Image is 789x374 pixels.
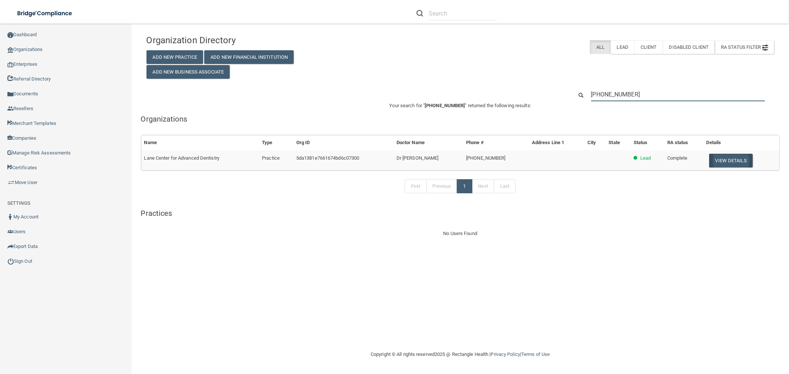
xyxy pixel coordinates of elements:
[529,135,584,150] th: Address Line 1
[146,35,348,45] h4: Organization Directory
[7,47,13,53] img: organization-icon.f8decf85.png
[7,91,13,97] img: icon-documents.8dae5593.png
[709,154,753,167] button: View Details
[7,106,13,112] img: ic_reseller.de258add.png
[146,65,230,79] button: Add New Business Associate
[667,155,688,161] span: Complete
[584,135,606,150] th: City
[663,40,715,54] label: Disabled Client
[721,44,768,50] span: RA Status Filter
[491,351,520,357] a: Privacy Policy
[293,135,394,150] th: Org ID
[141,229,780,238] div: No Users Found
[457,179,472,193] a: 1
[7,32,13,38] img: ic_dashboard_dark.d01f4a41.png
[296,155,359,161] span: 5da1381e7661674bd6c07300
[7,214,13,220] img: ic_user_dark.df1a06c3.png
[429,7,496,20] input: Search
[640,154,651,163] p: Lead
[7,179,15,186] img: briefcase.64adab9b.png
[141,101,780,110] p: Your search for " " returned the following results:
[591,88,765,101] input: Search
[7,258,14,265] img: ic_power_dark.7ecde6b1.png
[146,50,203,64] button: Add New Practice
[7,199,30,208] label: SETTINGS
[425,103,465,108] span: [PHONE_NUMBER]
[144,155,219,161] span: Lane Center for Advanced Dentistry
[11,6,79,21] img: bridge_compliance_login_screen.278c3ca4.svg
[762,45,768,51] img: icon-filter@2x.21656d0b.png
[472,179,494,193] a: Next
[590,40,610,54] label: All
[262,155,280,161] span: Practice
[494,179,516,193] a: Last
[405,179,427,193] a: First
[463,135,529,150] th: Phone #
[606,135,631,150] th: State
[664,135,704,150] th: RA status
[141,135,259,150] th: Name
[394,135,463,150] th: Doctor Name
[7,244,13,249] img: icon-export.b9366987.png
[141,209,780,217] h5: Practices
[521,351,550,357] a: Terms of Use
[397,155,439,161] span: Dr [PERSON_NAME]
[611,40,634,54] label: Lead
[634,40,663,54] label: Client
[204,50,294,64] button: Add New Financial Institution
[141,115,780,123] h5: Organizations
[7,62,13,67] img: enterprise.0d942306.png
[7,229,13,235] img: icon-users.e205127d.png
[631,135,664,150] th: Status
[259,135,293,150] th: Type
[325,343,595,366] div: Copyright © All rights reserved 2025 @ Rectangle Health | |
[466,155,505,161] span: [PHONE_NUMBER]
[704,135,779,150] th: Details
[417,10,423,17] img: ic-search.3b580494.png
[426,179,458,193] a: Previous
